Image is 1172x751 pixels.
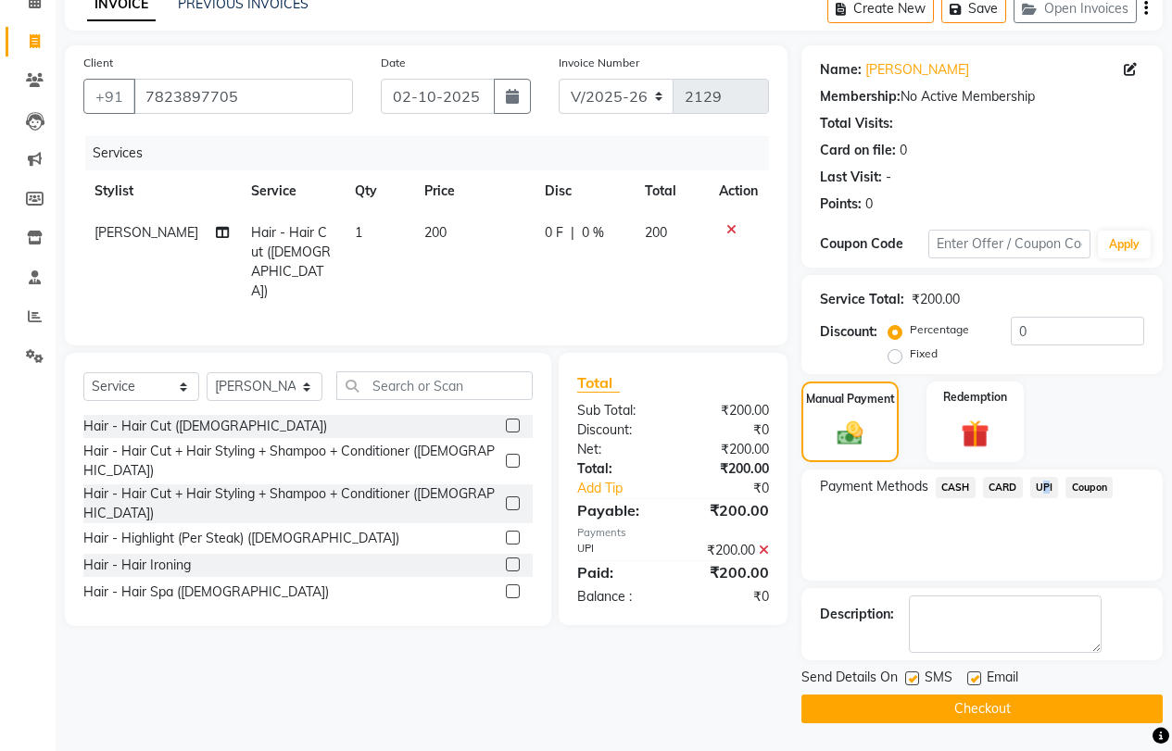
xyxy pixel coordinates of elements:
[83,79,135,114] button: +91
[563,587,674,607] div: Balance :
[801,695,1163,723] button: Checkout
[673,587,783,607] div: ₹0
[820,605,894,624] div: Description:
[910,345,938,362] label: Fixed
[673,440,783,459] div: ₹200.00
[545,223,563,243] span: 0 F
[673,561,783,583] div: ₹200.00
[708,170,769,212] th: Action
[85,136,783,170] div: Services
[886,168,891,187] div: -
[381,55,406,71] label: Date
[928,230,1090,258] input: Enter Offer / Coupon Code
[534,170,634,212] th: Disc
[634,170,708,212] th: Total
[336,371,533,400] input: Search or Scan
[355,224,362,241] span: 1
[577,373,620,393] span: Total
[563,479,691,498] a: Add Tip
[83,529,399,548] div: Hair - Highlight (Per Steak) ([DEMOGRAPHIC_DATA])
[83,417,327,436] div: Hair - Hair Cut ([DEMOGRAPHIC_DATA])
[691,479,783,498] div: ₹0
[413,170,534,212] th: Price
[673,420,783,440] div: ₹0
[1098,231,1151,258] button: Apply
[563,440,674,459] div: Net:
[987,668,1018,691] span: Email
[820,60,862,80] div: Name:
[563,459,674,479] div: Total:
[251,224,331,299] span: Hair - Hair Cut ([DEMOGRAPHIC_DATA])
[1065,477,1113,498] span: Coupon
[820,141,896,160] div: Card on file:
[820,477,928,496] span: Payment Methods
[936,477,976,498] span: CASH
[563,499,674,521] div: Payable:
[865,60,969,80] a: [PERSON_NAME]
[240,170,344,212] th: Service
[820,234,928,254] div: Coupon Code
[801,668,898,691] span: Send Details On
[820,322,877,342] div: Discount:
[563,561,674,583] div: Paid:
[983,477,1023,498] span: CARD
[806,391,895,407] label: Manual Payment
[952,417,998,451] img: _gift.svg
[820,168,882,187] div: Last Visit:
[83,484,498,523] div: Hair - Hair Cut + Hair Styling + Shampoo + Conditioner ([DEMOGRAPHIC_DATA])
[582,223,604,243] span: 0 %
[820,114,893,133] div: Total Visits:
[673,499,783,521] div: ₹200.00
[865,194,873,214] div: 0
[820,87,901,106] div: Membership:
[83,442,498,481] div: Hair - Hair Cut + Hair Styling + Shampoo + Conditioner ([DEMOGRAPHIC_DATA])
[83,556,191,575] div: Hair - Hair Ironing
[95,224,198,241] span: [PERSON_NAME]
[943,389,1007,406] label: Redemption
[820,290,904,309] div: Service Total:
[559,55,639,71] label: Invoice Number
[829,419,872,448] img: _cash.svg
[820,194,862,214] div: Points:
[424,224,447,241] span: 200
[673,541,783,560] div: ₹200.00
[673,459,783,479] div: ₹200.00
[83,55,113,71] label: Client
[673,401,783,420] div: ₹200.00
[577,525,769,541] div: Payments
[820,87,1144,106] div: No Active Membership
[83,582,329,602] div: Hair - Hair Spa ([DEMOGRAPHIC_DATA])
[910,321,969,338] label: Percentage
[571,223,574,243] span: |
[645,224,667,241] span: 200
[1030,477,1059,498] span: UPI
[925,668,952,691] span: SMS
[900,141,907,160] div: 0
[563,420,674,440] div: Discount:
[83,170,240,212] th: Stylist
[563,541,674,560] div: UPI
[133,79,353,114] input: Search by Name/Mobile/Email/Code
[563,401,674,420] div: Sub Total:
[912,290,960,309] div: ₹200.00
[344,170,413,212] th: Qty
